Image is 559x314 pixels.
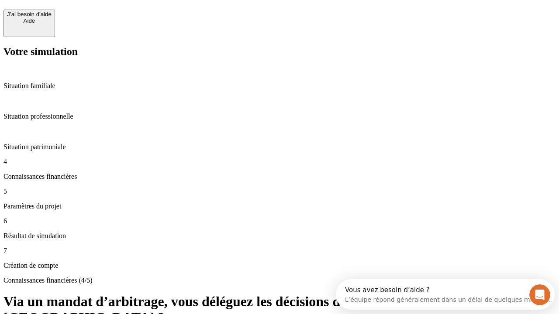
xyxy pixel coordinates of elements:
[3,82,556,90] p: Situation familiale
[3,262,556,270] p: Création de compte
[3,217,556,225] p: 6
[3,247,556,255] p: 7
[529,284,550,305] iframe: Intercom live chat
[3,158,556,166] p: 4
[9,14,215,24] div: L’équipe répond généralement dans un délai de quelques minutes.
[7,17,52,24] div: Aide
[3,188,556,195] p: 5
[3,173,556,181] p: Connaissances financières
[3,143,556,151] p: Situation patrimoniale
[3,46,556,58] h2: Votre simulation
[9,7,215,14] div: Vous avez besoin d’aide ?
[3,232,556,240] p: Résultat de simulation
[3,202,556,210] p: Paramètres du projet
[7,11,52,17] div: J’ai besoin d'aide
[336,279,555,310] iframe: Intercom live chat discovery launcher
[3,3,241,27] div: Ouvrir le Messenger Intercom
[3,113,556,120] p: Situation professionnelle
[3,10,55,37] button: J’ai besoin d'aideAide
[3,276,556,284] p: Connaissances financières (4/5)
